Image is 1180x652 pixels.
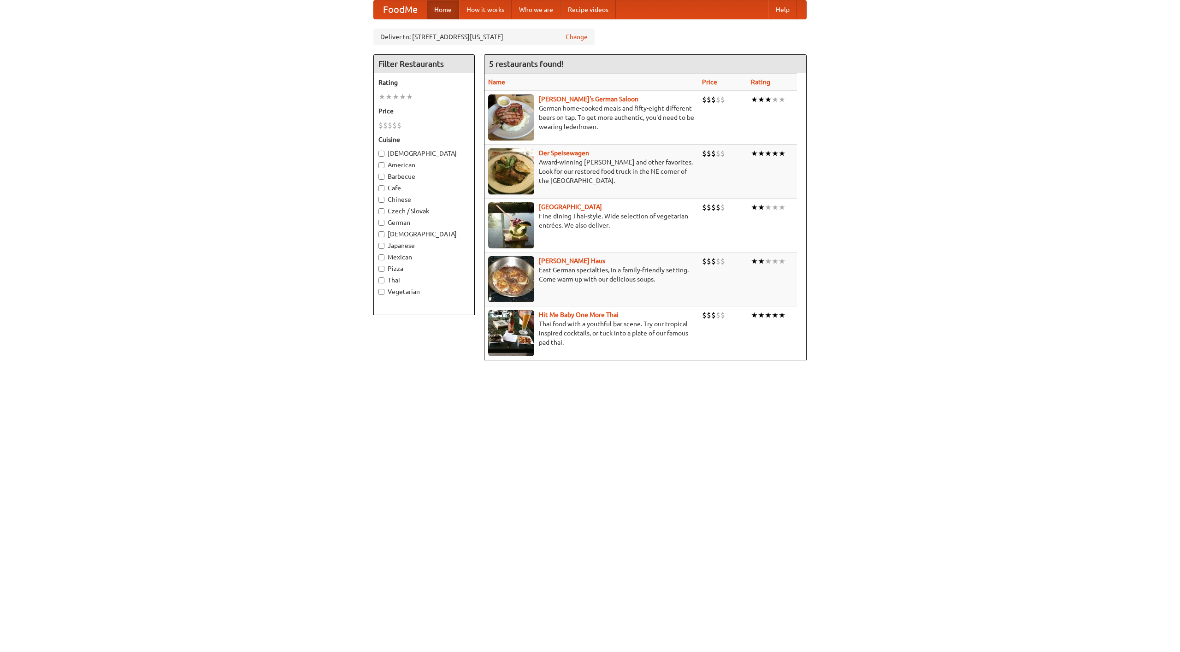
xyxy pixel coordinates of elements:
h5: Price [378,106,470,116]
input: Mexican [378,254,384,260]
li: ★ [378,92,385,102]
li: ★ [765,202,772,212]
label: Japanese [378,241,470,250]
h5: Rating [378,78,470,87]
li: ★ [406,92,413,102]
li: ★ [765,256,772,266]
input: [DEMOGRAPHIC_DATA] [378,231,384,237]
div: Deliver to: [STREET_ADDRESS][US_STATE] [373,29,595,45]
p: Award-winning [PERSON_NAME] and other favorites. Look for our restored food truck in the NE corne... [488,158,695,185]
li: ★ [751,256,758,266]
li: $ [711,202,716,212]
li: ★ [779,310,785,320]
li: ★ [765,310,772,320]
li: ★ [385,92,392,102]
input: Pizza [378,266,384,272]
a: [GEOGRAPHIC_DATA] [539,203,602,211]
li: $ [720,202,725,212]
li: ★ [758,202,765,212]
img: satay.jpg [488,202,534,248]
b: Hit Me Baby One More Thai [539,311,619,318]
label: [DEMOGRAPHIC_DATA] [378,149,470,158]
li: $ [707,148,711,159]
label: American [378,160,470,170]
li: ★ [772,148,779,159]
li: ★ [399,92,406,102]
li: $ [707,310,711,320]
label: Vegetarian [378,287,470,296]
b: [PERSON_NAME] Haus [539,257,605,264]
li: ★ [758,148,765,159]
input: Barbecue [378,174,384,180]
li: ★ [758,94,765,105]
li: ★ [758,310,765,320]
a: Recipe videos [560,0,616,19]
li: ★ [779,256,785,266]
label: Czech / Slovak [378,206,470,216]
li: $ [720,94,725,105]
label: Cafe [378,183,470,193]
li: ★ [772,202,779,212]
li: $ [716,256,720,266]
li: ★ [772,310,779,320]
img: kohlhaus.jpg [488,256,534,302]
li: $ [716,148,720,159]
p: East German specialties, in a family-friendly setting. Come warm up with our delicious soups. [488,265,695,284]
a: Price [702,78,717,86]
img: esthers.jpg [488,94,534,141]
input: Czech / Slovak [378,208,384,214]
li: $ [720,310,725,320]
li: $ [711,256,716,266]
li: ★ [772,94,779,105]
img: speisewagen.jpg [488,148,534,194]
li: $ [378,120,383,130]
li: $ [707,256,711,266]
li: $ [388,120,392,130]
input: Cafe [378,185,384,191]
li: ★ [779,202,785,212]
li: ★ [751,310,758,320]
a: Name [488,78,505,86]
label: Chinese [378,195,470,204]
li: $ [711,148,716,159]
input: German [378,220,384,226]
label: [DEMOGRAPHIC_DATA] [378,229,470,239]
li: $ [716,310,720,320]
img: babythai.jpg [488,310,534,356]
a: [PERSON_NAME]'s German Saloon [539,95,638,103]
li: $ [702,256,707,266]
li: ★ [751,148,758,159]
a: Help [768,0,797,19]
label: Barbecue [378,172,470,181]
label: Mexican [378,253,470,262]
li: $ [397,120,401,130]
input: Japanese [378,243,384,249]
li: ★ [772,256,779,266]
li: ★ [751,202,758,212]
p: Fine dining Thai-style. Wide selection of vegetarian entrées. We also deliver. [488,211,695,230]
li: $ [383,120,388,130]
p: German home-cooked meals and fifty-eight different beers on tap. To get more authentic, you'd nee... [488,104,695,131]
a: Who we are [512,0,560,19]
li: $ [720,148,725,159]
li: $ [720,256,725,266]
p: Thai food with a youthful bar scene. Try our tropical inspired cocktails, or tuck into a plate of... [488,319,695,347]
li: ★ [765,94,772,105]
input: Chinese [378,197,384,203]
a: Der Speisewagen [539,149,589,157]
li: $ [707,202,711,212]
li: $ [702,148,707,159]
input: Vegetarian [378,289,384,295]
h4: Filter Restaurants [374,55,474,73]
a: Change [566,32,588,41]
li: ★ [758,256,765,266]
input: Thai [378,277,384,283]
label: Thai [378,276,470,285]
li: ★ [779,148,785,159]
a: Rating [751,78,770,86]
ng-pluralize: 5 restaurants found! [489,59,564,68]
a: Home [427,0,459,19]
